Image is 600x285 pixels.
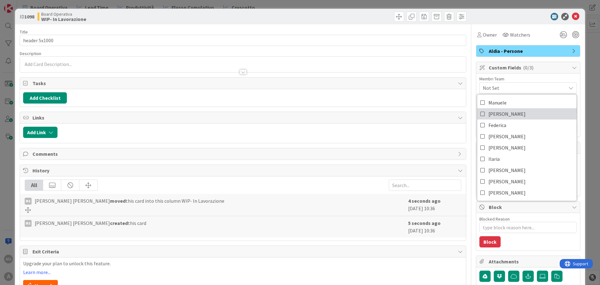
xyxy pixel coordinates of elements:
a: Learn more... [23,269,51,275]
a: Federica [477,120,577,131]
span: [PERSON_NAME] [488,177,526,186]
span: [PERSON_NAME] [488,165,526,175]
span: [PERSON_NAME] [488,143,526,152]
label: Blocked Reason [479,216,510,222]
div: All [25,180,43,191]
span: Owner [483,31,497,38]
input: type card name here... [20,35,466,46]
b: created [110,220,128,226]
span: [PERSON_NAME] [488,109,526,119]
button: Add Link [23,127,57,138]
span: ( 0/3 ) [523,64,533,71]
a: [PERSON_NAME] [477,142,577,153]
a: [PERSON_NAME] [477,108,577,120]
span: Attachments [489,258,569,265]
button: Add Checklist [23,92,67,104]
span: Federica [488,120,506,130]
span: Not Set [483,84,566,92]
b: WIP- In Lavorazione [41,17,86,22]
span: Manuele [488,98,507,107]
span: Custom Fields [489,64,569,71]
a: [PERSON_NAME] [477,131,577,142]
span: Support [13,1,28,8]
span: [PERSON_NAME] [488,132,526,141]
span: Links [32,114,455,121]
span: History [32,167,455,174]
a: Ilaria [477,153,577,165]
button: Block [479,236,501,247]
a: [PERSON_NAME] [477,176,577,187]
span: [PERSON_NAME] [PERSON_NAME] this card [35,219,146,227]
span: Comments [32,150,455,158]
div: [DATE] 10:36 [408,197,461,213]
div: Membri Team [479,77,577,81]
span: [PERSON_NAME] [PERSON_NAME] this card into this column WIP- In Lavorazione [35,197,224,205]
span: [PERSON_NAME] [488,188,526,197]
span: Tasks [32,79,455,87]
span: ID [20,13,34,20]
label: Title [20,29,28,35]
input: Search... [389,180,461,191]
a: [PERSON_NAME] [477,187,577,198]
b: 4 seconds ago [408,198,441,204]
span: Description [20,51,41,56]
b: moved [110,198,126,204]
div: MS [25,198,32,205]
span: Exit Criteria [32,248,455,255]
span: Block [489,203,569,211]
span: Board Operativa [41,12,86,17]
div: [DATE] 10:36 [408,219,461,234]
b: 5 seconds ago [408,220,441,226]
span: Aldia - Persone [489,47,569,55]
span: Watchers [510,31,530,38]
a: Manuele [477,97,577,108]
b: 1098 [24,13,34,20]
span: Ilaria [488,154,500,164]
div: MS [25,220,32,227]
a: [PERSON_NAME] [477,165,577,176]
